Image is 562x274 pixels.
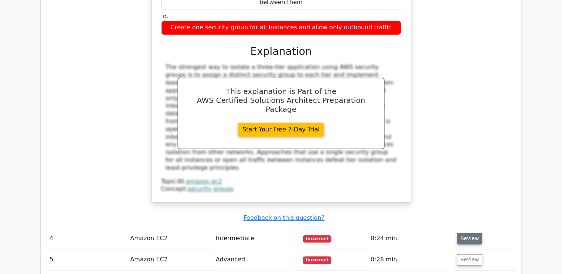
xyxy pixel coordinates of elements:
[368,228,454,249] td: 0:24 min.
[47,228,127,249] td: 4
[127,228,212,249] td: Amazon EC2
[47,249,127,270] td: 5
[368,249,454,270] td: 0:28 min.
[161,20,401,35] div: Create one security group for all instances and allow only outbound traffic
[127,249,212,270] td: Amazon EC2
[163,13,169,20] span: d.
[161,185,401,193] div: Concept:
[166,45,397,58] h3: Explanation
[303,256,331,264] span: Incorrect
[188,185,234,192] a: security groups
[457,254,482,265] button: Review
[166,63,397,172] div: The strongest way to isolate a three-tier application using AWS security groups is to assign a di...
[213,249,300,270] td: Advanced
[303,235,331,242] span: Incorrect
[238,123,325,137] a: Start Your Free 7-Day Trial
[243,214,324,221] a: Feedback on this question?
[457,233,482,244] button: Review
[161,178,401,186] div: Topic:
[186,178,222,185] a: amazon ec2
[213,228,300,249] td: Intermediate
